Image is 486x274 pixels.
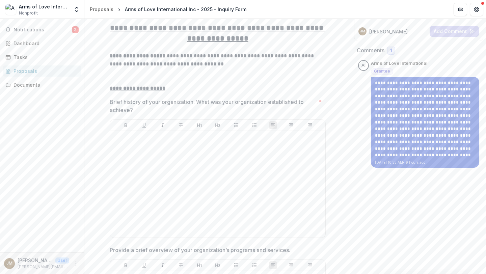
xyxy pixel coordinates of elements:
div: Arms of Love International Inc [19,3,69,10]
a: Proposals [87,4,116,14]
p: [PERSON_NAME][EMAIL_ADDRESS][DOMAIN_NAME] [18,264,69,270]
button: Heading 1 [195,261,204,269]
button: Align Center [287,121,295,129]
p: User [55,257,69,264]
button: Align Left [269,261,277,269]
button: More [72,259,80,268]
div: Tasks [13,54,76,61]
div: Arms of Love International [361,63,366,68]
button: Heading 1 [195,121,204,129]
p: [DATE] 10:33 AM • 9 hours ago [375,160,475,165]
button: Heading 2 [214,121,222,129]
button: Ordered List [250,261,259,269]
span: Grantee [374,69,390,74]
button: Strike [177,261,185,269]
button: Partners [454,3,467,16]
button: Align Left [269,121,277,129]
span: Nonprofit [19,10,38,16]
button: Ordered List [250,121,259,129]
button: Add Comment [430,26,479,37]
button: Strike [177,121,185,129]
button: Underline [140,261,148,269]
div: Documents [13,81,76,88]
div: Arms of Love International Inc - 2025 - Inquiry Form [125,6,246,13]
button: Align Right [306,121,314,129]
button: Heading 2 [214,261,222,269]
button: Italicize [159,121,167,129]
div: Proposals [90,6,113,13]
span: 2 [72,26,79,33]
button: Get Help [470,3,483,16]
a: Tasks [3,52,81,63]
span: 1 [390,48,392,54]
a: Proposals [3,65,81,77]
button: Align Right [306,261,314,269]
button: Align Center [287,261,295,269]
div: Proposals [13,67,76,75]
p: [PERSON_NAME] [18,257,53,264]
button: Underline [140,121,148,129]
button: Open entity switcher [72,3,81,16]
a: Dashboard [3,38,81,49]
button: Bullet List [232,121,240,129]
nav: breadcrumb [87,4,249,14]
span: Notifications [13,27,72,33]
div: Dashboard [13,40,76,47]
div: Jess Mora [360,30,365,33]
button: Notifications2 [3,24,81,35]
p: Provide a brief overview of your organization’s programs and services. [110,246,290,254]
button: Bold [122,261,130,269]
h2: Comments [357,47,384,54]
button: Bold [122,121,130,129]
p: Brief history of your organization. What was your organization established to achieve? [110,98,316,114]
p: [PERSON_NAME] [369,28,408,35]
p: Arms of Love International [371,60,428,67]
button: Bullet List [232,261,240,269]
div: Jess Mora [6,261,12,266]
button: Italicize [159,261,167,269]
img: Arms of Love International Inc [5,4,16,15]
a: Documents [3,79,81,90]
